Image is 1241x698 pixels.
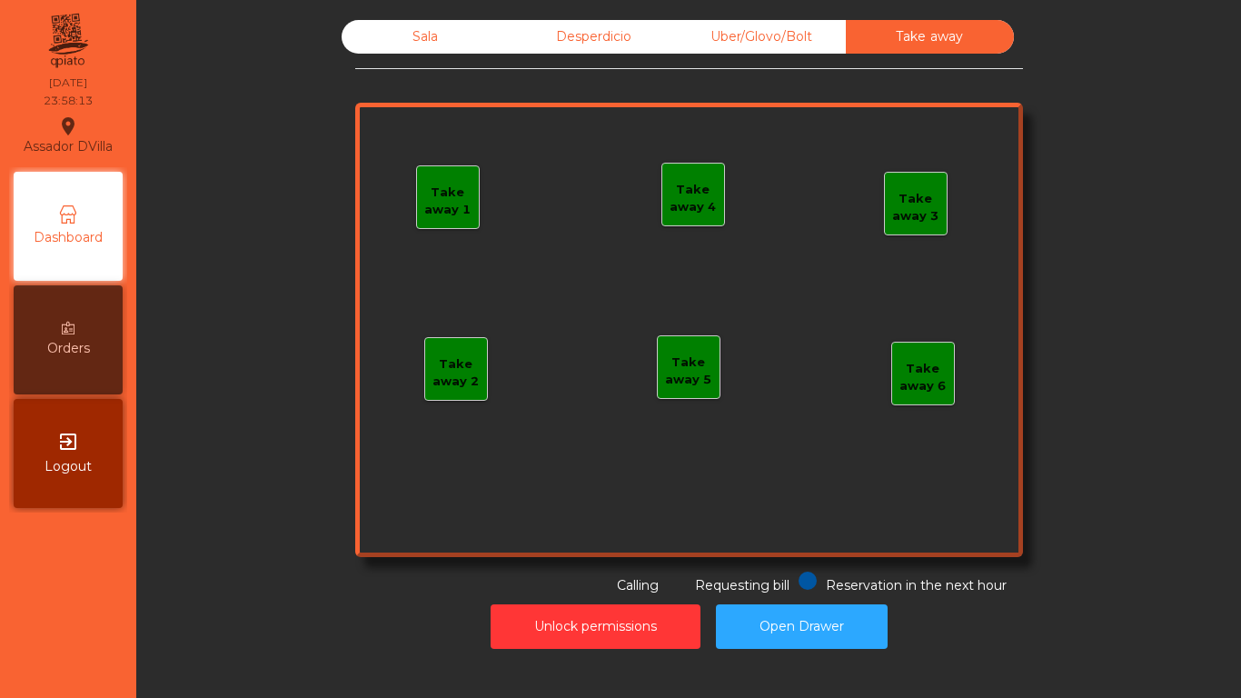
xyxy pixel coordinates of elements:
[491,604,700,649] button: Unlock permissions
[57,431,79,453] i: exit_to_app
[658,354,720,389] div: Take away 5
[417,184,479,219] div: Take away 1
[716,604,888,649] button: Open Drawer
[846,20,1014,54] div: Take away
[510,20,678,54] div: Desperdicio
[695,577,789,593] span: Requesting bill
[826,577,1007,593] span: Reservation in the next hour
[425,355,487,391] div: Take away 2
[44,93,93,109] div: 23:58:13
[662,181,724,216] div: Take away 4
[49,75,87,91] div: [DATE]
[342,20,510,54] div: Sala
[617,577,659,593] span: Calling
[892,360,954,395] div: Take away 6
[45,9,90,73] img: qpiato
[57,115,79,137] i: location_on
[45,457,92,476] span: Logout
[24,113,113,158] div: Assador DVilla
[47,339,90,358] span: Orders
[34,228,103,247] span: Dashboard
[678,20,846,54] div: Uber/Glovo/Bolt
[885,190,947,225] div: Take away 3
